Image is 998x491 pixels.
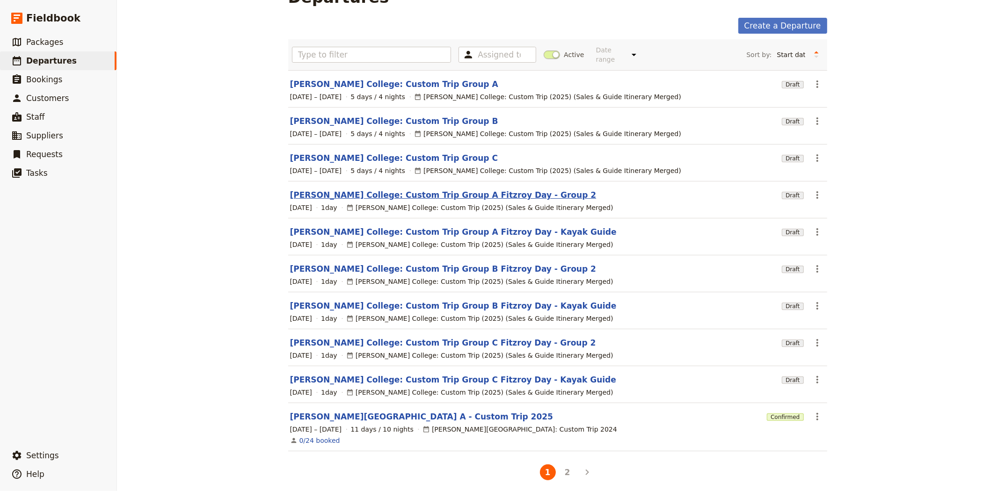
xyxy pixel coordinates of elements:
span: Tasks [26,168,48,178]
button: Actions [809,113,825,129]
div: [PERSON_NAME] College: Custom Trip (2025) (Sales & Guide Itinerary Merged) [346,314,613,323]
span: 1 day [321,314,337,323]
span: Draft [782,339,803,347]
a: [PERSON_NAME] College: Custom Trip Group C [290,152,498,164]
button: Actions [809,150,825,166]
button: Actions [809,224,825,240]
select: Sort by: [773,48,809,62]
span: 11 days / 10 nights [350,425,414,434]
span: Sort by: [746,50,772,59]
div: [PERSON_NAME] College: Custom Trip (2025) (Sales & Guide Itinerary Merged) [414,92,681,101]
span: Customers [26,94,69,103]
span: Bookings [26,75,62,84]
div: [PERSON_NAME] College: Custom Trip (2025) (Sales & Guide Itinerary Merged) [346,240,613,249]
span: 1 day [321,240,337,249]
span: [DATE] [290,388,312,397]
button: Actions [809,76,825,92]
span: Draft [782,155,803,162]
div: [PERSON_NAME][GEOGRAPHIC_DATA]: Custom Trip 2024 [423,425,617,434]
span: 1 day [321,277,337,286]
span: 5 days / 4 nights [350,129,405,138]
input: Type to filter [292,47,452,63]
span: Staff [26,112,45,122]
span: Settings [26,451,59,460]
button: 1 [540,464,556,480]
span: Draft [782,229,803,236]
a: [PERSON_NAME][GEOGRAPHIC_DATA] A - Custom Trip 2025 [290,411,554,422]
span: Departures [26,56,77,65]
input: Assigned to [478,49,521,60]
a: [PERSON_NAME] College: Custom Trip Group B [290,116,498,127]
div: [PERSON_NAME] College: Custom Trip (2025) (Sales & Guide Itinerary Merged) [346,203,613,212]
span: Help [26,469,44,479]
a: [PERSON_NAME] College: Custom Trip Group B Fitzroy Day - Group 2 [290,263,597,274]
span: [DATE] – [DATE] [290,129,342,138]
div: [PERSON_NAME] College: Custom Trip (2025) (Sales & Guide Itinerary Merged) [346,277,613,286]
span: Fieldbook [26,11,80,25]
span: 1 day [321,351,337,360]
span: Draft [782,81,803,88]
a: [PERSON_NAME] College: Custom Trip Group A Fitzroy Day - Group 2 [290,189,597,201]
span: Draft [782,376,803,384]
span: Draft [782,303,803,310]
a: [PERSON_NAME] College: Custom Trip Group A [290,79,498,90]
span: [DATE] – [DATE] [290,166,342,175]
span: 5 days / 4 nights [350,166,405,175]
a: Create a Departure [738,18,827,34]
div: [PERSON_NAME] College: Custom Trip (2025) (Sales & Guide Itinerary Merged) [414,166,681,175]
span: [DATE] – [DATE] [290,92,342,101]
button: Actions [809,187,825,203]
span: 1 day [321,388,337,397]
span: 1 day [321,203,337,212]
span: [DATE] [290,314,312,323]
span: Requests [26,150,63,159]
button: Actions [809,409,825,425]
div: [PERSON_NAME] College: Custom Trip (2025) (Sales & Guide Itinerary Merged) [346,351,613,360]
span: Active [564,50,584,59]
span: Confirmed [767,413,803,421]
button: Change sort direction [809,48,823,62]
span: [DATE] – [DATE] [290,425,342,434]
span: [DATE] [290,277,312,286]
button: Next [579,464,595,480]
a: [PERSON_NAME] College: Custom Trip Group A Fitzroy Day - Kayak Guide [290,226,617,238]
span: [DATE] [290,351,312,360]
span: [DATE] [290,203,312,212]
div: [PERSON_NAME] College: Custom Trip (2025) (Sales & Guide Itinerary Merged) [414,129,681,138]
span: Draft [782,266,803,273]
ul: Pagination [518,462,597,482]
button: Actions [809,335,825,351]
button: Actions [809,261,825,277]
button: Actions [809,372,825,388]
span: Draft [782,118,803,125]
div: [PERSON_NAME] College: Custom Trip (2025) (Sales & Guide Itinerary Merged) [346,388,613,397]
span: [DATE] [290,240,312,249]
span: 5 days / 4 nights [350,92,405,101]
a: View the bookings for this departure [299,436,340,445]
a: [PERSON_NAME] College: Custom Trip Group C Fitzroy Day - Group 2 [290,337,596,348]
button: Actions [809,298,825,314]
span: Suppliers [26,131,63,140]
span: Packages [26,37,63,47]
button: 2 [560,464,575,480]
span: Draft [782,192,803,199]
a: [PERSON_NAME] College: Custom Trip Group B Fitzroy Day - Kayak Guide [290,300,617,311]
a: [PERSON_NAME] College: Custom Trip Group C Fitzroy Day - Kayak Guide [290,374,617,385]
